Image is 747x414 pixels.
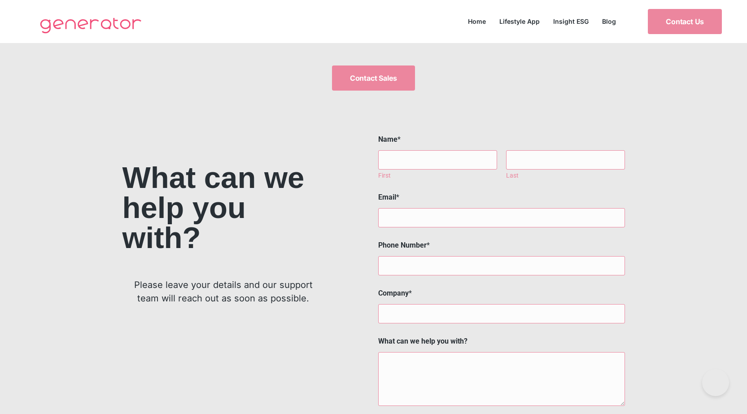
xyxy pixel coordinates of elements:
[378,193,625,201] label: Email
[702,369,729,396] iframe: Toggle Customer Support
[378,337,625,345] label: What can we help you with?
[378,289,625,297] label: Company
[122,162,324,253] h2: What can we help you with?
[493,15,546,27] a: Lifestyle App
[378,172,497,179] label: First
[378,135,401,144] legend: Name
[122,278,324,305] p: Please leave your details and our support team will reach out as soon as possible.
[648,9,722,34] a: Contact Us
[546,15,595,27] a: Insight ESG
[378,241,625,249] label: Phone Number
[506,172,625,179] label: Last
[666,18,704,25] span: Contact Us
[595,15,623,27] a: Blog
[350,74,397,82] span: Contact Sales
[461,15,623,27] nav: Menu
[332,65,415,91] a: Contact Sales
[461,15,493,27] a: Home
